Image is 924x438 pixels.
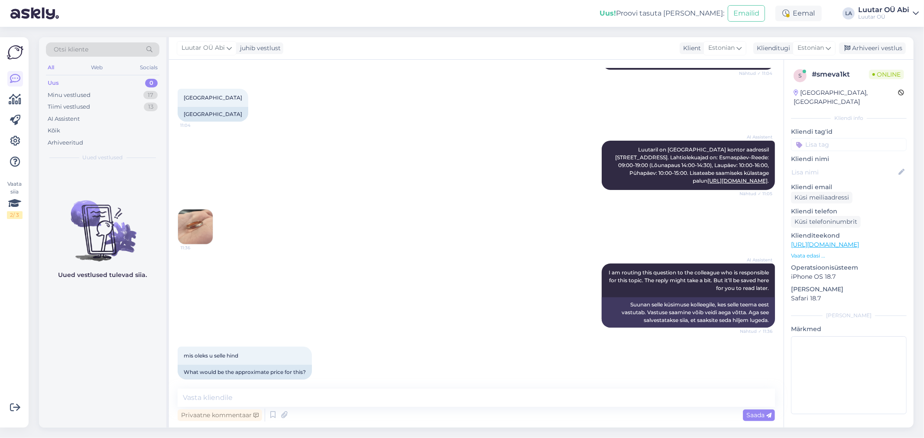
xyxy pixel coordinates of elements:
[858,6,909,13] div: Luutar OÜ Abi
[58,271,147,280] p: Uued vestlused tulevad siia.
[858,6,919,20] a: Luutar OÜ AbiLuutar OÜ
[728,5,765,22] button: Emailid
[791,167,897,177] input: Lisa nimi
[739,190,772,197] span: Nähtud ✓ 11:05
[48,103,90,111] div: Tiimi vestlused
[138,62,159,73] div: Socials
[791,294,907,303] p: Safari 18.7
[615,146,770,184] span: Luutaril on [GEOGRAPHIC_DATA] kontor aadressil [STREET_ADDRESS]. Lahtiolekuajad on: Esmaspäev-Ree...
[178,409,262,421] div: Privaatne kommentaar
[791,252,907,260] p: Vaata edasi ...
[791,325,907,334] p: Märkmed
[812,69,869,80] div: # smeva1kt
[39,185,166,263] img: No chats
[145,79,158,87] div: 0
[48,115,80,123] div: AI Assistent
[180,122,213,129] span: 11:04
[740,257,772,263] span: AI Assistent
[869,70,904,79] span: Online
[791,263,907,272] p: Operatsioonisüsteem
[775,6,822,21] div: Eemal
[609,269,770,291] span: I am routing this question to the colleague who is responsible for this topic. The reply might ta...
[144,103,158,111] div: 13
[839,42,906,54] div: Arhiveeri vestlus
[54,45,88,54] span: Otsi kliente
[602,297,775,328] div: Suunan selle küsimuse kolleegile, kes selle teema eest vastutab. Vastuse saamine võib veidi aega ...
[791,127,907,136] p: Kliendi tag'id
[184,94,242,101] span: [GEOGRAPHIC_DATA]
[791,241,859,248] a: [URL][DOMAIN_NAME]
[791,216,861,228] div: Küsi telefoninumbrit
[7,44,23,61] img: Askly Logo
[46,62,56,73] div: All
[791,231,907,240] p: Klienditeekond
[83,154,123,161] span: Uued vestlused
[753,44,790,53] div: Klienditugi
[740,328,772,335] span: Nähtud ✓ 11:36
[791,155,907,164] p: Kliendi nimi
[740,134,772,140] span: AI Assistent
[178,107,248,122] div: [GEOGRAPHIC_DATA]
[707,177,768,184] a: [URL][DOMAIN_NAME]
[791,285,907,294] p: [PERSON_NAME]
[791,272,907,281] p: iPhone OS 18.7
[791,192,853,203] div: Küsi meiliaadressi
[791,114,907,122] div: Kliendi info
[90,62,105,73] div: Web
[746,411,772,419] span: Saada
[739,70,772,77] span: Nähtud ✓ 11:04
[600,8,724,19] div: Proovi tasuta [PERSON_NAME]:
[48,79,59,87] div: Uus
[600,9,616,17] b: Uus!
[791,207,907,216] p: Kliendi telefon
[143,91,158,100] div: 17
[237,44,281,53] div: juhib vestlust
[794,88,898,106] div: [GEOGRAPHIC_DATA], [GEOGRAPHIC_DATA]
[180,380,213,386] span: 11:37
[708,43,735,53] span: Estonian
[858,13,909,20] div: Luutar OÜ
[798,43,824,53] span: Estonian
[182,43,225,53] span: Luutar OÜ Abi
[791,138,907,151] input: Lisa tag
[181,245,213,251] span: 11:36
[843,7,855,19] div: LA
[7,180,23,219] div: Vaata siia
[791,183,907,192] p: Kliendi email
[799,72,802,79] span: s
[48,138,83,147] div: Arhiveeritud
[7,211,23,219] div: 2 / 3
[48,91,91,100] div: Minu vestlused
[184,352,238,359] span: mis oleks u selle hind
[48,126,60,135] div: Kõik
[791,312,907,319] div: [PERSON_NAME]
[680,44,701,53] div: Klient
[178,365,312,380] div: What would be the approximate price for this?
[178,209,213,244] img: Attachment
